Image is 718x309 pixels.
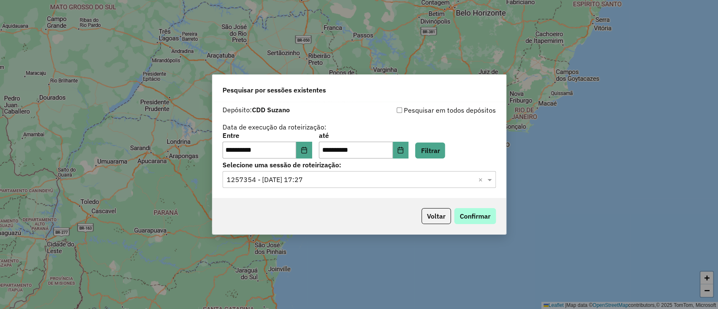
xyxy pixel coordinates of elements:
[223,122,326,132] label: Data de execução da roteirização:
[393,142,409,158] button: Choose Date
[296,142,312,158] button: Choose Date
[223,85,326,95] span: Pesquisar por sessões existentes
[421,208,451,224] button: Voltar
[223,160,496,170] label: Selecione uma sessão de roteirização:
[223,130,312,140] label: Entre
[319,130,408,140] label: até
[223,105,290,115] label: Depósito:
[415,143,445,158] button: Filtrar
[359,105,496,115] div: Pesquisar em todos depósitos
[454,208,496,224] button: Confirmar
[252,106,290,114] strong: CDD Suzano
[478,174,485,185] span: Clear all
